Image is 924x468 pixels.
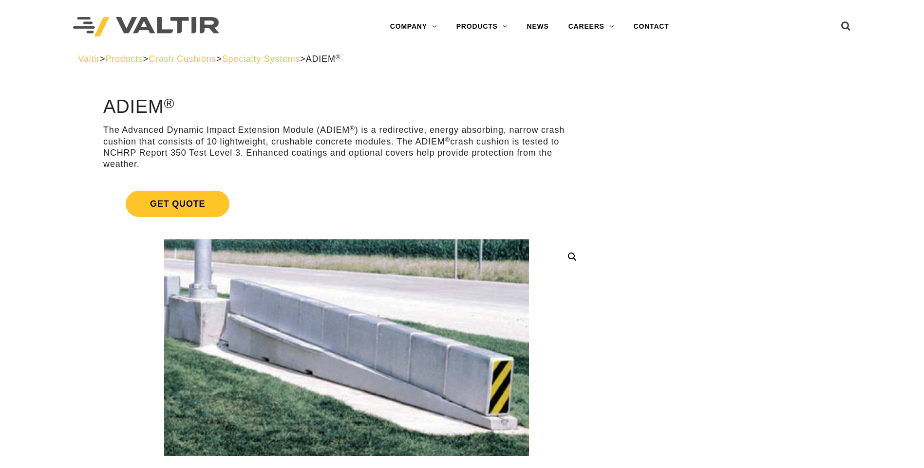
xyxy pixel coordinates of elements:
a: Crash Cushions [149,54,216,64]
p: The Advanced Dynamic Impact Extension Module (ADIEM ) is a redirective, energy absorbing, narrow ... [103,125,590,170]
sup: ® [336,54,341,61]
span: Get Quote [126,191,229,217]
a: COMPANY [380,17,447,36]
img: Valtir [73,17,219,37]
sup: ® [350,125,355,132]
h1: ADIEM [103,97,590,117]
a: PRODUCTS [447,17,517,36]
a: CONTACT [624,17,679,36]
span: ADIEM [306,54,341,64]
a: Products [105,54,143,64]
a: NEWS [517,17,559,36]
a: Valtir [78,54,100,64]
sup: ® [164,95,174,111]
a: Get Quote [103,179,590,229]
sup: ® [445,136,451,144]
a: Specialty Systems [222,54,301,64]
div: > > > > [78,54,846,65]
a: CAREERS [559,17,624,36]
